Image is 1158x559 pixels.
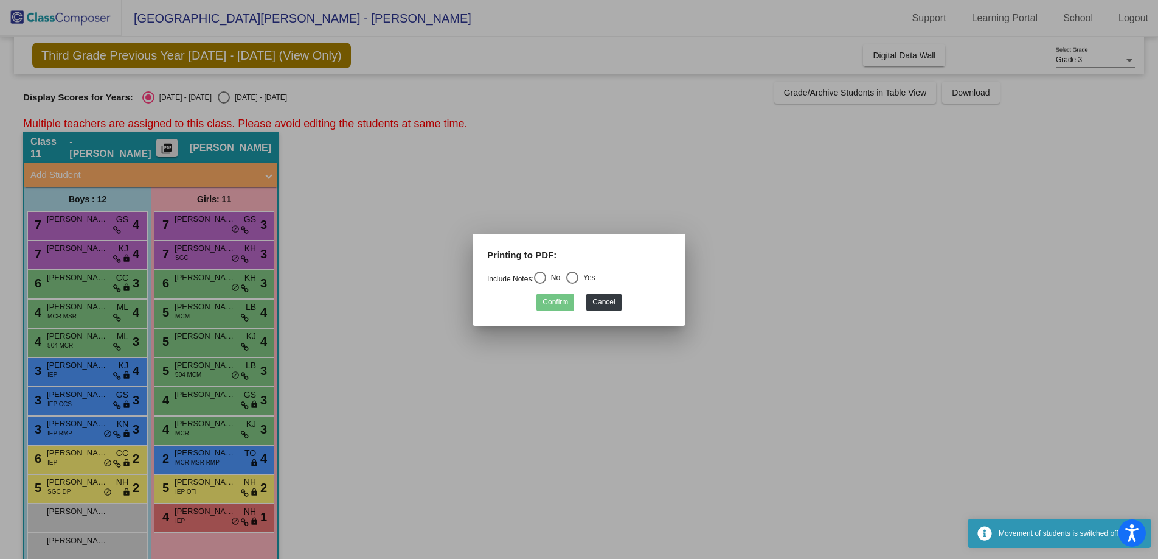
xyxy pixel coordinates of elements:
[536,293,574,311] button: Confirm
[487,274,595,283] mat-radio-group: Select an option
[487,274,534,283] a: Include Notes:
[578,272,595,283] div: Yes
[999,528,1142,539] div: Movement of students is switched off
[546,272,560,283] div: No
[586,293,621,311] button: Cancel
[487,248,556,262] label: Printing to PDF:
